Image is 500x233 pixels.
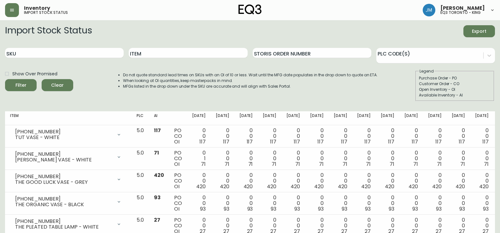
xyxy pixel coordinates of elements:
div: THE GOOD LUCK VASE - GREY [15,179,113,185]
legend: Legend [419,68,434,74]
span: 27 [154,216,160,224]
span: 93 [200,205,206,213]
div: 0 0 [428,150,442,167]
span: 117 [341,138,347,145]
div: TUT VASE - WHITE [15,135,113,140]
span: 71 [366,160,371,168]
span: 71 [460,160,465,168]
div: PO CO [174,195,182,212]
th: Item [5,111,132,125]
div: 0 0 [263,128,276,145]
div: 0 0 [475,195,489,212]
div: 0 0 [239,172,253,189]
td: 5.0 [132,192,149,215]
span: 117 [247,138,253,145]
span: 93 [436,205,442,213]
div: Customer Order - CO [419,81,491,87]
span: 93 [224,205,229,213]
div: [PHONE_NUMBER]THE PLEATED TABLE LAMP - WHITE [10,217,126,231]
div: 0 0 [452,150,465,167]
th: [DATE] [234,111,258,125]
span: 71 [437,160,442,168]
div: [PHONE_NUMBER]THE ORGANIC VASE - BLACK [10,195,126,209]
span: 93 [412,205,418,213]
button: Filter [5,79,37,91]
td: 5.0 [132,148,149,170]
span: 93 [294,205,300,213]
div: 0 0 [192,195,206,212]
span: 117 [482,138,489,145]
div: 0 0 [216,195,229,212]
span: 93 [247,205,253,213]
span: 93 [365,205,371,213]
div: Filter [15,81,26,89]
span: 420 [154,172,164,179]
span: 420 [479,183,489,190]
th: [DATE] [470,111,494,125]
h5: eq3 toronto - king [440,11,481,15]
div: [PHONE_NUMBER] [15,174,113,179]
div: 0 0 [286,172,300,189]
div: 0 0 [381,150,394,167]
div: 0 0 [428,172,442,189]
div: [PHONE_NUMBER] [15,196,113,202]
div: 0 0 [192,128,206,145]
div: [PERSON_NAME] VASE - WHITE [15,157,113,163]
li: Do not quote standard lead times on SKUs with an OI of 10 or less. Wait until the MFG date popula... [123,72,378,78]
div: 0 0 [381,172,394,189]
div: PO CO [174,172,182,189]
div: 0 0 [475,128,489,145]
div: 0 1 [192,150,206,167]
th: [DATE] [376,111,399,125]
span: 117 [294,138,300,145]
span: 93 [318,205,324,213]
div: 0 0 [428,128,442,145]
div: 0 0 [286,128,300,145]
span: 71 [272,160,276,168]
span: 420 [220,183,229,190]
span: 71 [154,149,159,156]
th: AI [149,111,169,125]
div: 0 0 [263,172,276,189]
span: 420 [314,183,324,190]
th: [DATE] [258,111,281,125]
div: 0 0 [310,195,324,212]
th: [DATE] [281,111,305,125]
div: 0 0 [310,172,324,189]
th: [DATE] [447,111,470,125]
img: b88646003a19a9f750de19192e969c24 [423,4,435,16]
span: 117 [223,138,229,145]
div: 0 0 [334,172,347,189]
span: 93 [483,205,489,213]
div: 0 0 [475,150,489,167]
div: 0 0 [216,150,229,167]
span: 420 [385,183,394,190]
span: 420 [267,183,276,190]
div: [PHONE_NUMBER]THE GOOD LUCK VASE - GREY [10,172,126,186]
span: 71 [390,160,394,168]
span: 71 [413,160,418,168]
span: 117 [270,138,276,145]
span: Inventory [24,6,50,11]
div: [PHONE_NUMBER][PERSON_NAME] VASE - WHITE [10,150,126,164]
td: 5.0 [132,125,149,148]
th: PLC [132,111,149,125]
div: 0 0 [334,195,347,212]
span: 93 [271,205,276,213]
div: 0 0 [381,195,394,212]
div: 0 0 [310,150,324,167]
span: 93 [389,205,394,213]
div: 0 0 [404,195,418,212]
span: 93 [154,194,161,201]
span: 117 [412,138,418,145]
span: 71 [248,160,253,168]
span: 117 [459,138,465,145]
span: 71 [484,160,489,168]
span: Export [468,27,490,35]
div: 0 0 [286,195,300,212]
span: 71 [201,160,206,168]
div: 0 0 [239,150,253,167]
li: MFGs listed in the drop down under the SKU are accurate and will align with Sales Portal. [123,84,378,89]
span: 117 [388,138,394,145]
div: 0 0 [263,195,276,212]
